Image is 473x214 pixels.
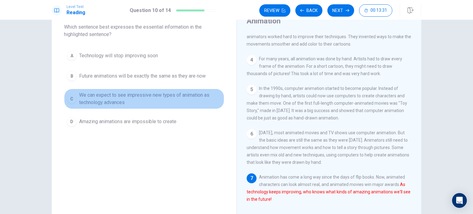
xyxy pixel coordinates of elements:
[79,72,206,80] span: Future animations will be exactly the same as they are now
[67,9,85,16] h1: Reading
[64,89,224,109] button: CWe can expect to see impressive new types of animation as technology advances
[247,55,257,65] div: 4
[247,56,402,76] span: For many years, all animation was done by hand. Artists had to draw every frame of the animation....
[247,173,257,183] div: 7
[64,23,224,38] span: Which sentence best expresses the essential information in the highlighted sentence?
[67,94,77,104] div: C
[64,68,224,84] button: BFuture animations will be exactly the same as they are now
[67,51,77,61] div: A
[247,175,410,202] span: Animation has come a long way since the days of flip books. Now, animated characters can look alm...
[259,4,290,17] button: Review
[247,182,410,202] font: As technology keeps improving, who knows what kinds of amazing animations we'll see in the future!
[327,4,354,17] button: Next
[359,4,392,17] button: 00:13:31
[67,117,77,127] div: D
[247,130,409,165] span: [DATE], most animated movies and TV shows use computer animation. But the basic ideas are still t...
[64,48,224,63] button: ATechnology will stop improving soon
[67,71,77,81] div: B
[79,118,176,125] span: Amazing animations are impossible to create
[130,7,171,14] h1: Question 10 of 14
[295,4,322,17] button: Back
[370,8,387,13] span: 00:13:31
[452,193,467,208] div: Open Intercom Messenger
[247,129,257,139] div: 6
[79,52,158,59] span: Technology will stop improving soon
[247,86,407,120] span: In the 1990s, computer animation started to become popular. Instead of drawing by hand, artists c...
[79,91,221,106] span: We can expect to see impressive new types of animation as technology advances
[247,85,257,95] div: 5
[64,114,224,129] button: DAmazing animations are impossible to create
[67,5,85,9] span: Level Test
